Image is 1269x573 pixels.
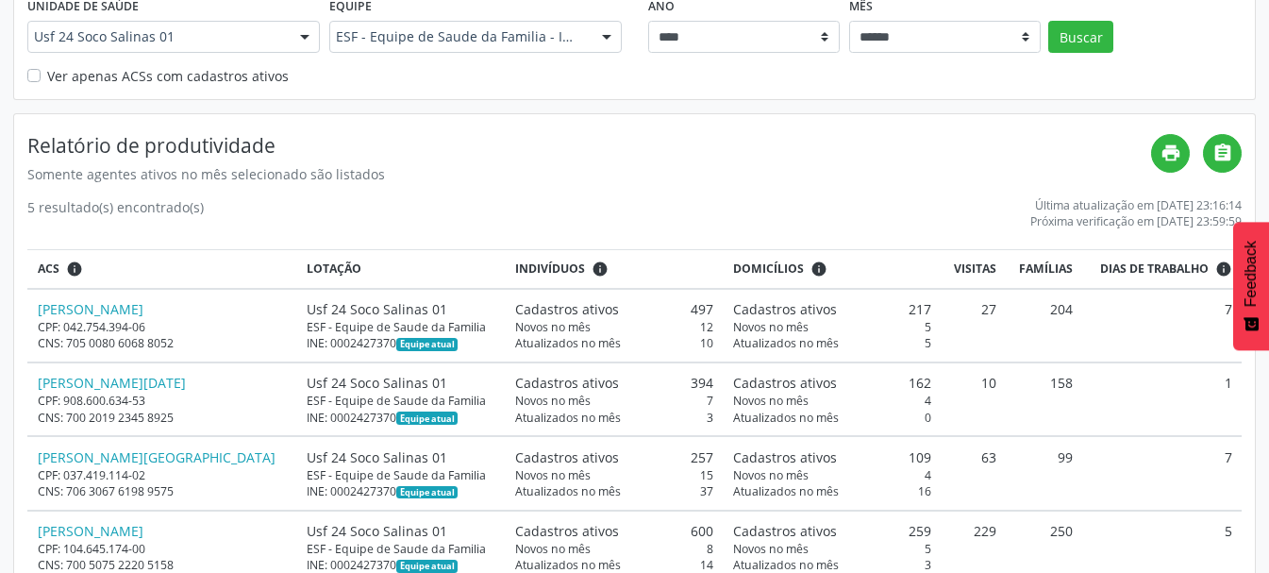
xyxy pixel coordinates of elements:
div: CNS: 700 2019 2345 8925 [38,410,287,426]
span: Atualizados no mês [733,410,839,426]
a: print [1151,134,1190,173]
span: Atualizados no mês [515,557,621,573]
div: CNS: 700 5075 2220 5158 [38,557,287,573]
span: Atualizados no mês [515,483,621,499]
div: 600 [515,521,713,541]
div: 10 [515,335,713,351]
a: [PERSON_NAME] [38,522,143,540]
div: 0 [733,410,931,426]
div: 257 [515,447,713,467]
div: 4 [733,393,931,409]
span: Cadastros ativos [733,373,837,393]
div: Última atualização em [DATE] 23:16:14 [1030,197,1242,213]
span: Esta é a equipe atual deste Agente [396,412,458,425]
div: Usf 24 Soco Salinas 01 [307,299,495,319]
div: CNS: 706 3067 6198 9575 [38,483,287,499]
h4: Relatório de produtividade [27,134,1151,158]
th: Lotação [296,250,505,289]
a: [PERSON_NAME] [38,300,143,318]
div: CPF: 908.600.634-53 [38,393,287,409]
span: Domicílios [733,261,804,278]
div: CPF: 104.645.174-00 [38,541,287,557]
div: ESF - Equipe de Saude da Familia [307,467,495,483]
div: CNS: 705 0080 6068 8052 [38,335,287,351]
div: 5 [733,335,931,351]
div: 497 [515,299,713,319]
span: Atualizados no mês [733,557,839,573]
div: 162 [733,373,931,393]
div: ESF - Equipe de Saude da Familia [307,393,495,409]
td: 7 [1083,436,1242,510]
i: ACSs que estiveram vinculados a uma UBS neste período, mesmo sem produtividade. [66,261,83,278]
i:  [1212,143,1233,163]
div: 3 [515,410,713,426]
td: 7 [1083,289,1242,362]
div: Próxima verificação em [DATE] 23:59:59 [1030,213,1242,229]
div: 109 [733,447,931,467]
span: Cadastros ativos [515,299,619,319]
td: 10 [941,362,1006,436]
div: Usf 24 Soco Salinas 01 [307,521,495,541]
div: 3 [733,557,931,573]
span: ESF - Equipe de Saude da Familia - INE: 0002427370 [336,27,583,46]
span: Novos no mês [733,393,809,409]
span: Usf 24 Soco Salinas 01 [34,27,281,46]
span: Novos no mês [515,393,591,409]
td: 204 [1006,289,1083,362]
a: [PERSON_NAME][GEOGRAPHIC_DATA] [38,448,276,466]
span: Atualizados no mês [515,410,621,426]
th: Famílias [1006,250,1083,289]
span: Cadastros ativos [515,521,619,541]
div: 5 [733,319,931,335]
i: <div class="text-left"> <div> <strong>Cadastros ativos:</strong> Cadastros que estão vinculados a... [810,261,827,278]
span: Feedback [1243,241,1260,307]
div: INE: 0002427370 [307,335,495,351]
div: Usf 24 Soco Salinas 01 [307,447,495,467]
span: Novos no mês [733,467,809,483]
i: print [1160,143,1181,163]
div: 5 [733,541,931,557]
span: Cadastros ativos [733,299,837,319]
span: Cadastros ativos [515,447,619,467]
button: Buscar [1048,21,1113,53]
div: CPF: 037.419.114-02 [38,467,287,483]
span: Esta é a equipe atual deste Agente [396,338,458,351]
div: INE: 0002427370 [307,483,495,499]
div: 15 [515,467,713,483]
i: <div class="text-left"> <div> <strong>Cadastros ativos:</strong> Cadastros que estão vinculados a... [592,261,609,278]
i: Dias em que o(a) ACS fez pelo menos uma visita, ou ficha de cadastro individual ou cadastro domic... [1215,261,1232,278]
div: 16 [733,483,931,499]
td: 27 [941,289,1006,362]
span: Novos no mês [733,541,809,557]
div: 14 [515,557,713,573]
span: Novos no mês [515,319,591,335]
span: ACS [38,261,59,278]
td: 158 [1006,362,1083,436]
td: 63 [941,436,1006,510]
span: Novos no mês [733,319,809,335]
span: Cadastros ativos [733,447,837,467]
a: [PERSON_NAME][DATE] [38,374,186,392]
button: Feedback - Mostrar pesquisa [1233,222,1269,350]
div: Somente agentes ativos no mês selecionado são listados [27,164,1151,184]
span: Novos no mês [515,541,591,557]
div: 37 [515,483,713,499]
div: 217 [733,299,931,319]
span: Atualizados no mês [515,335,621,351]
div: INE: 0002427370 [307,557,495,573]
div: CPF: 042.754.394-06 [38,319,287,335]
div: 7 [515,393,713,409]
div: Usf 24 Soco Salinas 01 [307,373,495,393]
td: 99 [1006,436,1083,510]
div: 259 [733,521,931,541]
span: Cadastros ativos [733,521,837,541]
span: Indivíduos [515,261,585,278]
span: Novos no mês [515,467,591,483]
td: 1 [1083,362,1242,436]
div: 394 [515,373,713,393]
span: Dias de trabalho [1100,261,1209,278]
div: 5 resultado(s) encontrado(s) [27,197,204,229]
div: 4 [733,467,931,483]
div: 12 [515,319,713,335]
label: Ver apenas ACSs com cadastros ativos [47,66,289,86]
